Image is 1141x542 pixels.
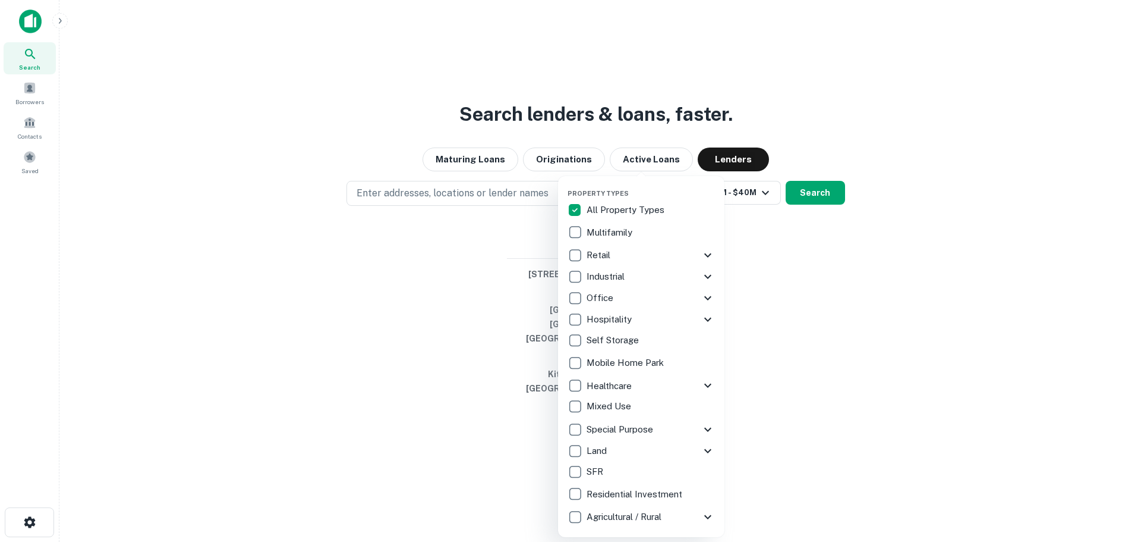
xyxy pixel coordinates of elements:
div: Retail [568,245,715,266]
div: Agricultural / Rural [568,506,715,528]
p: Office [587,291,616,305]
p: Special Purpose [587,422,655,437]
p: Healthcare [587,379,634,393]
p: Retail [587,248,613,262]
p: Mixed Use [587,399,633,413]
p: SFR [587,465,606,479]
div: Hospitality [568,309,715,330]
div: Special Purpose [568,419,715,440]
p: Multifamily [587,225,635,240]
div: Healthcare [568,375,715,396]
p: Mobile Home Park [587,356,666,370]
p: Hospitality [587,312,634,327]
p: Self Storage [587,333,641,347]
div: Land [568,440,715,462]
p: Industrial [587,270,627,284]
p: Land [587,444,609,458]
p: All Property Types [587,203,667,217]
div: Office [568,287,715,309]
p: Residential Investment [587,487,685,502]
iframe: Chat Widget [1082,447,1141,504]
span: Property Types [568,190,629,197]
p: Agricultural / Rural [587,510,664,524]
div: Industrial [568,266,715,287]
